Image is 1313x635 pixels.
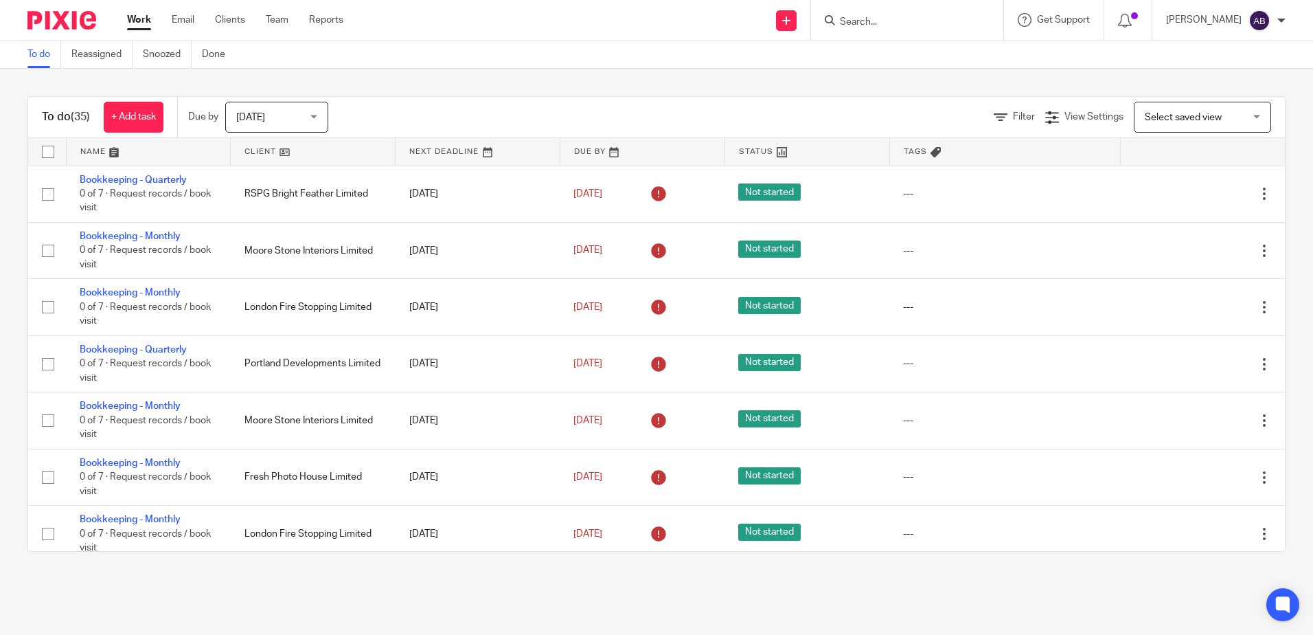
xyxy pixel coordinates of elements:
td: RSPG Bright Feather Limited [231,166,396,222]
a: Bookkeeping - Quarterly [80,175,187,185]
div: --- [903,244,1106,258]
td: [DATE] [396,222,560,278]
span: [DATE] [573,189,602,199]
td: Fresh Photo House Limited [231,449,396,505]
span: 0 of 7 · Request records / book visit [80,416,211,440]
a: To do [27,41,61,68]
a: + Add task [104,102,163,133]
td: Portland Developments Limited [231,335,396,392]
span: Select saved view [1145,113,1222,122]
span: [DATE] [573,359,602,368]
td: [DATE] [396,392,560,449]
span: [DATE] [573,416,602,425]
span: Get Support [1037,15,1090,25]
div: --- [903,187,1106,201]
td: [DATE] [396,335,560,392]
td: [DATE] [396,449,560,505]
span: Not started [738,467,801,484]
span: 0 of 7 · Request records / book visit [80,302,211,326]
span: Not started [738,410,801,427]
h1: To do [42,110,90,124]
td: [DATE] [396,279,560,335]
span: [DATE] [236,113,265,122]
p: [PERSON_NAME] [1166,13,1242,27]
a: Clients [215,13,245,27]
div: --- [903,470,1106,484]
span: 0 of 7 · Request records / book visit [80,529,211,553]
span: Not started [738,354,801,371]
span: [DATE] [573,302,602,312]
img: Pixie [27,11,96,30]
input: Search [838,16,962,29]
a: Bookkeeping - Monthly [80,232,181,241]
a: Email [172,13,194,27]
td: Moore Stone Interiors Limited [231,392,396,449]
span: Tags [904,148,927,155]
a: Reassigned [71,41,133,68]
a: Bookkeeping - Monthly [80,288,181,298]
a: Snoozed [143,41,192,68]
a: Done [202,41,236,68]
span: [DATE] [573,529,602,539]
span: Not started [738,183,801,201]
span: Not started [738,297,801,314]
div: --- [903,357,1106,370]
span: [DATE] [573,246,602,256]
div: --- [903,414,1106,427]
span: Not started [738,241,801,258]
div: --- [903,527,1106,541]
td: [DATE] [396,506,560,562]
a: Bookkeeping - Monthly [80,458,181,468]
a: Bookkeeping - Monthly [80,401,181,411]
span: (35) [71,111,90,122]
p: Due by [188,110,218,124]
span: View Settings [1064,112,1123,122]
a: Bookkeeping - Quarterly [80,345,187,355]
span: Filter [1013,112,1035,122]
span: Not started [738,524,801,541]
td: London Fire Stopping Limited [231,279,396,335]
span: [DATE] [573,472,602,482]
a: Bookkeeping - Monthly [80,515,181,524]
img: svg%3E [1248,10,1270,32]
td: London Fire Stopping Limited [231,506,396,562]
span: 0 of 7 · Request records / book visit [80,189,211,213]
span: 0 of 7 · Request records / book visit [80,246,211,270]
span: 0 of 7 · Request records / book visit [80,472,211,496]
td: Moore Stone Interiors Limited [231,222,396,278]
a: Reports [309,13,343,27]
span: 0 of 7 · Request records / book visit [80,359,211,383]
a: Work [127,13,151,27]
a: Team [266,13,288,27]
td: [DATE] [396,166,560,222]
div: --- [903,300,1106,314]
